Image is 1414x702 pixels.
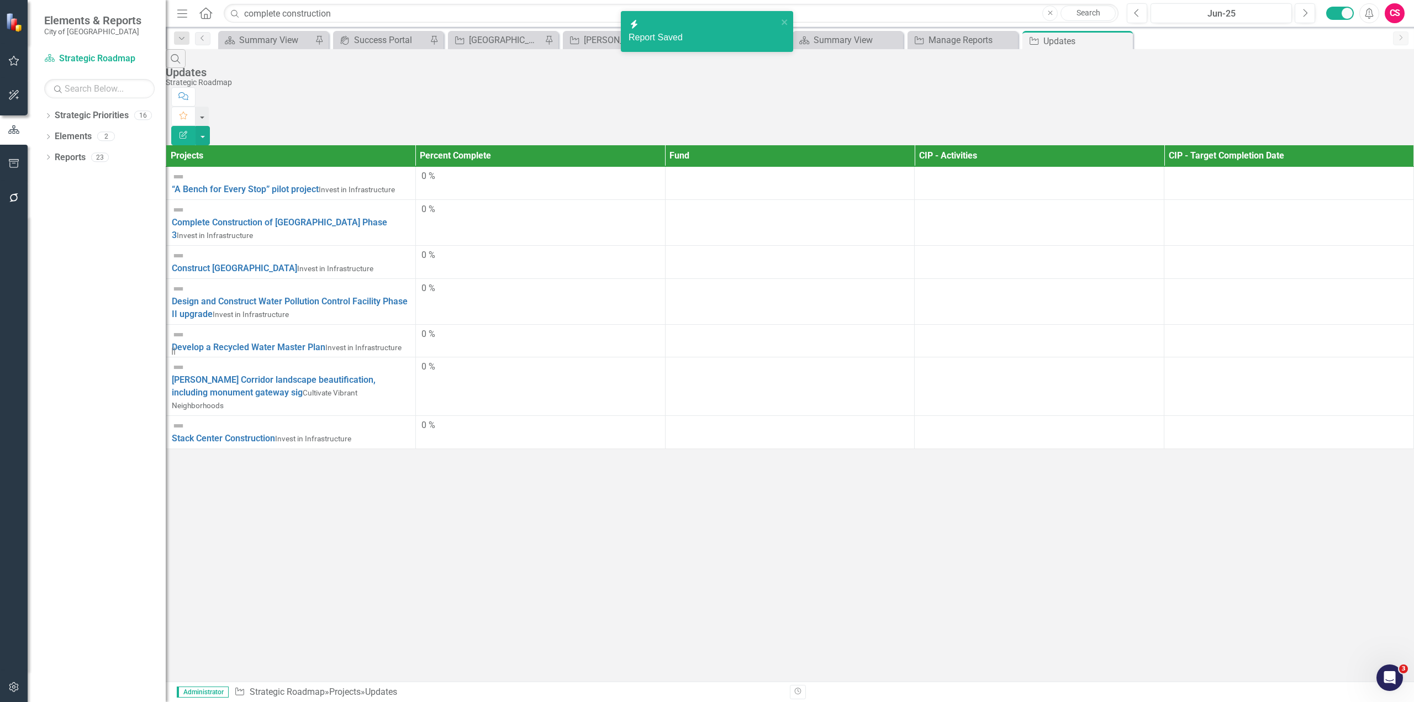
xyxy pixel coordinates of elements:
[250,687,325,697] a: Strategic Roadmap
[665,357,915,416] td: Double-Click to Edit
[915,200,1164,246] td: Double-Click to Edit
[1060,6,1116,21] a: Search
[415,415,665,448] td: Double-Click to Edit
[566,33,657,47] a: [PERSON_NAME] Vista Submersible Pump Repl and Wet Well Rehabilitation
[421,361,659,373] div: 0 %
[421,282,659,295] div: 0 %
[665,324,915,357] td: Double-Click to Edit
[166,278,416,324] td: Double-Click to Edit Right Click for Context Menu
[221,33,312,47] a: Summary View
[1151,3,1292,23] button: Jun-25
[1164,167,1414,200] td: Double-Click to Edit
[224,4,1118,23] input: Search ClearPoint...
[166,415,416,448] td: Double-Click to Edit Right Click for Context Menu
[325,343,402,352] span: Invest in Infrastructure
[172,217,387,240] a: Complete Construction of [GEOGRAPHIC_DATA] Phase 3
[172,328,185,341] img: Not Defined
[665,415,915,448] td: Double-Click to Edit
[421,328,659,341] div: 0 %
[928,33,1015,47] div: Manage Reports
[1164,200,1414,246] td: Double-Click to Edit
[1164,415,1414,448] td: Double-Click to Edit
[1043,34,1130,48] div: Updates
[1164,246,1414,279] td: Double-Click to Edit
[172,296,408,319] a: Design and Construct Water Pollution Control Facility Phase II upgrade
[91,152,109,162] div: 23
[665,246,915,279] td: Double-Click to Edit
[814,33,900,47] div: Summary View
[415,246,665,279] td: Double-Click to Edit
[239,33,312,47] div: Summary View
[177,687,229,698] span: Administrator
[415,357,665,416] td: Double-Click to Edit
[915,167,1164,200] td: Double-Click to Edit
[1399,664,1408,673] span: 3
[1154,7,1288,20] div: Jun-25
[44,52,155,65] a: Strategic Roadmap
[166,357,416,416] td: Double-Click to Edit Right Click for Context Menu
[1164,324,1414,357] td: Double-Click to Edit
[166,324,416,357] td: Double-Click to Edit Right Click for Context Menu
[415,167,665,200] td: Double-Click to Edit
[166,66,1408,78] div: Updates
[421,249,659,262] div: 0 %
[915,357,1164,416] td: Double-Click to Edit
[55,151,86,164] a: Reports
[329,687,361,697] a: Projects
[421,419,659,432] div: 0 %
[297,264,373,273] span: Invest in Infrastructure
[415,200,665,246] td: Double-Click to Edit
[415,324,665,357] td: Double-Click to Edit
[275,434,351,443] span: Invest in Infrastructure
[665,278,915,324] td: Double-Click to Edit
[172,184,319,194] a: “A Bench for Every Stop” pilot project
[44,14,141,27] span: Elements & Reports
[1385,3,1405,23] button: CS
[584,33,657,47] div: [PERSON_NAME] Vista Submersible Pump Repl and Wet Well Rehabilitation
[166,78,1408,87] div: Strategic Roadmap
[665,167,915,200] td: Double-Click to Edit
[665,200,915,246] td: Double-Click to Edit
[469,33,542,47] div: [GEOGRAPHIC_DATA] Complete Street Project
[166,200,416,246] td: Double-Click to Edit Right Click for Context Menu
[172,203,185,217] img: Not Defined
[172,342,325,352] a: Develop a Recycled Water Master Plan
[172,361,185,374] img: Not Defined
[354,33,427,47] div: Success Portal
[55,109,129,122] a: Strategic Priorities
[319,185,395,194] span: Invest in Infrastructure
[44,79,155,98] input: Search Below...
[213,310,289,319] span: Invest in Infrastructure
[910,33,1015,47] a: Manage Reports
[6,13,25,32] img: ClearPoint Strategy
[166,167,416,200] td: Double-Click to Edit Right Click for Context Menu
[421,170,659,183] div: 0 %
[172,419,185,432] img: Not Defined
[781,15,789,28] button: close
[97,132,115,141] div: 2
[166,246,416,279] td: Double-Click to Edit Right Click for Context Menu
[172,170,185,183] img: Not Defined
[915,278,1164,324] td: Double-Click to Edit
[336,33,427,47] a: Success Portal
[172,282,185,295] img: Not Defined
[172,374,376,398] a: [PERSON_NAME] Corridor landscape beautification, including monument gateway sig
[134,111,152,120] div: 16
[629,31,778,44] div: Report Saved
[915,415,1164,448] td: Double-Click to Edit
[915,246,1164,279] td: Double-Click to Edit
[234,686,782,699] div: » »
[451,33,542,47] a: [GEOGRAPHIC_DATA] Complete Street Project
[415,278,665,324] td: Double-Click to Edit
[795,33,900,47] a: Summary View
[1164,357,1414,416] td: Double-Click to Edit
[172,433,275,444] a: Stack Center Construction
[172,249,185,262] img: Not Defined
[44,27,141,36] small: City of [GEOGRAPHIC_DATA]
[1164,278,1414,324] td: Double-Click to Edit
[172,263,297,273] a: Construct [GEOGRAPHIC_DATA]
[177,231,253,240] span: Invest in Infrastructure
[915,324,1164,357] td: Double-Click to Edit
[55,130,92,143] a: Elements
